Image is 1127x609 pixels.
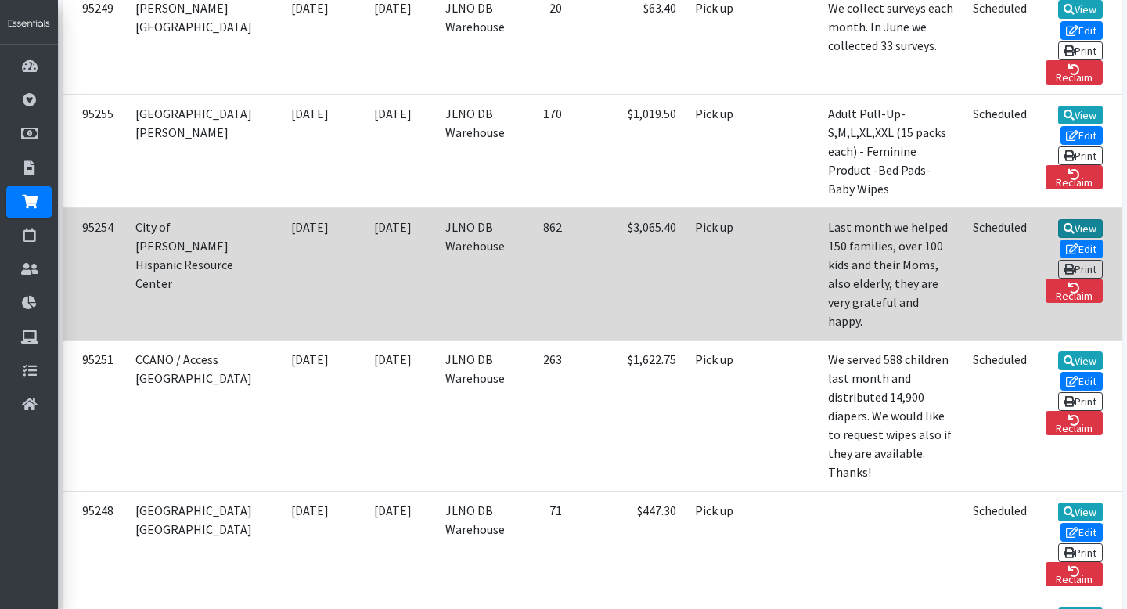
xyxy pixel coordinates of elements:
[436,207,514,340] td: JLNO DB Warehouse
[126,207,271,340] td: City of [PERSON_NAME] Hispanic Resource Center
[1060,21,1103,40] a: Edit
[349,94,436,207] td: [DATE]
[1058,351,1103,370] a: View
[63,340,126,491] td: 95251
[571,207,686,340] td: $3,065.40
[686,94,751,207] td: Pick up
[1058,146,1103,165] a: Print
[1060,523,1103,542] a: Edit
[514,491,571,596] td: 71
[963,340,1036,491] td: Scheduled
[436,340,514,491] td: JLNO DB Warehouse
[6,17,52,31] img: HumanEssentials
[436,94,514,207] td: JLNO DB Warehouse
[63,207,126,340] td: 95254
[1060,126,1103,145] a: Edit
[1058,260,1103,279] a: Print
[126,491,271,596] td: [GEOGRAPHIC_DATA] [GEOGRAPHIC_DATA]
[514,340,571,491] td: 263
[349,340,436,491] td: [DATE]
[1058,392,1103,411] a: Print
[963,491,1036,596] td: Scheduled
[271,340,349,491] td: [DATE]
[571,340,686,491] td: $1,622.75
[349,207,436,340] td: [DATE]
[514,207,571,340] td: 862
[571,491,686,596] td: $447.30
[1046,562,1102,586] a: Reclaim
[1058,219,1103,238] a: View
[1058,543,1103,562] a: Print
[963,94,1036,207] td: Scheduled
[271,491,349,596] td: [DATE]
[1058,41,1103,60] a: Print
[1058,503,1103,521] a: View
[1046,60,1102,85] a: Reclaim
[63,94,126,207] td: 95255
[1060,372,1103,391] a: Edit
[271,94,349,207] td: [DATE]
[271,207,349,340] td: [DATE]
[1046,165,1102,189] a: Reclaim
[686,207,751,340] td: Pick up
[63,491,126,596] td: 95248
[1058,106,1103,124] a: View
[126,94,271,207] td: [GEOGRAPHIC_DATA][PERSON_NAME]
[1046,411,1102,435] a: Reclaim
[819,340,963,491] td: We served 588 children last month and distributed 14,900 diapers. We would like to request wipes ...
[686,340,751,491] td: Pick up
[819,207,963,340] td: Last month we helped 150 families, over 100 kids and their Moms, also elderly, they are very grat...
[1060,240,1103,258] a: Edit
[963,207,1036,340] td: Scheduled
[126,340,271,491] td: CCANO / Access [GEOGRAPHIC_DATA]
[1046,279,1102,303] a: Reclaim
[436,491,514,596] td: JLNO DB Warehouse
[571,94,686,207] td: $1,019.50
[819,94,963,207] td: Adult Pull-Up- S,M,L,XL,XXL (15 packs each) - Feminine Product -Bed Pads- Baby Wipes
[514,94,571,207] td: 170
[349,491,436,596] td: [DATE]
[686,491,751,596] td: Pick up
